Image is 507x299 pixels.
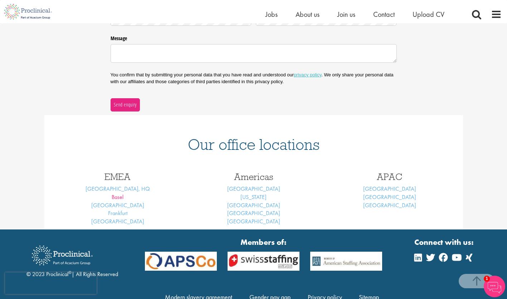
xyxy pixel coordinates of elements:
a: [US_STATE] [240,193,267,201]
a: Basel [112,193,123,201]
div: © 2023 Proclinical | All Rights Reserved [26,240,118,279]
label: Message [111,33,397,42]
a: About us [296,10,320,19]
a: Upload CV [413,10,444,19]
a: [GEOGRAPHIC_DATA] [227,209,280,217]
img: APSCo [222,252,305,271]
h3: APAC [327,172,452,181]
iframe: reCAPTCHA [5,272,97,294]
strong: Connect with us: [414,237,475,248]
sup: ® [68,270,72,275]
h1: Our office locations [55,137,452,152]
a: [GEOGRAPHIC_DATA] [363,185,416,193]
a: [GEOGRAPHIC_DATA] [363,201,416,209]
a: [GEOGRAPHIC_DATA] [363,193,416,201]
img: Proclinical Recruitment [26,241,98,270]
a: [GEOGRAPHIC_DATA] [227,201,280,209]
a: privacy policy [294,72,321,77]
h3: EMEA [55,172,180,181]
a: [GEOGRAPHIC_DATA] [227,185,280,193]
span: 1 [484,276,490,282]
a: [GEOGRAPHIC_DATA], HQ [86,185,150,193]
p: You confirm that by submitting your personal data that you have read and understood our . We only... [111,72,397,85]
a: [GEOGRAPHIC_DATA] [227,218,280,225]
a: [GEOGRAPHIC_DATA] [91,218,144,225]
strong: Members of: [145,237,382,248]
a: [GEOGRAPHIC_DATA] [91,201,144,209]
span: Send enquiry [113,101,137,109]
img: APSCo [305,252,387,271]
button: Send enquiry [111,98,140,111]
a: Join us [337,10,355,19]
img: APSCo [140,252,222,271]
a: Contact [373,10,395,19]
h3: Americas [191,172,316,181]
img: Chatbot [484,276,505,297]
a: Frankfurt [108,209,127,217]
a: Jobs [265,10,278,19]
